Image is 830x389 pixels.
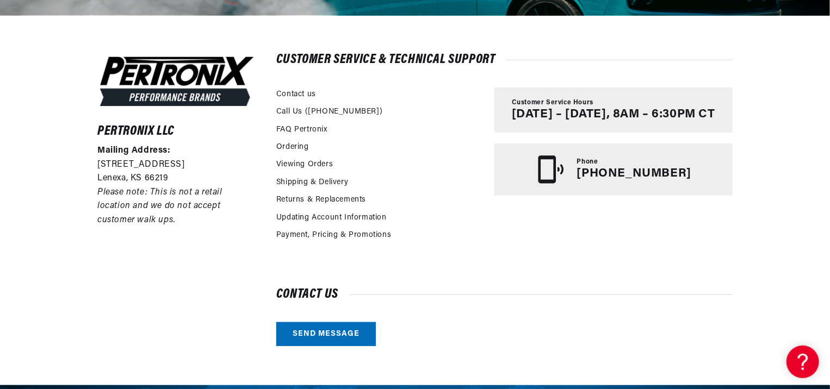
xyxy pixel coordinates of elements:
[97,146,171,155] strong: Mailing Address:
[276,124,327,136] a: FAQ Pertronix
[276,212,387,224] a: Updating Account Information
[577,167,691,181] p: [PHONE_NUMBER]
[276,177,348,189] a: Shipping & Delivery
[276,89,316,101] a: Contact us
[97,172,256,186] p: Lenexa, KS 66219
[494,143,733,196] a: Phone [PHONE_NUMBER]
[97,188,222,224] em: Please note: This is not a retail location and we do not accept customer walk ups.
[512,98,593,108] span: Customer Service Hours
[276,289,733,300] h2: Contact us
[276,194,366,206] a: Returns & Replacements
[512,108,715,122] p: [DATE] – [DATE], 8AM – 6:30PM CT
[577,158,598,167] span: Phone
[276,229,391,241] a: Payment, Pricing & Promotions
[276,159,333,171] a: Viewing Orders
[276,54,733,65] h2: Customer Service & Technical Support
[276,106,382,118] a: Call Us ([PHONE_NUMBER])
[97,158,256,172] p: [STREET_ADDRESS]
[276,141,309,153] a: Ordering
[276,322,376,347] a: Send message
[97,126,256,137] h6: Pertronix LLC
